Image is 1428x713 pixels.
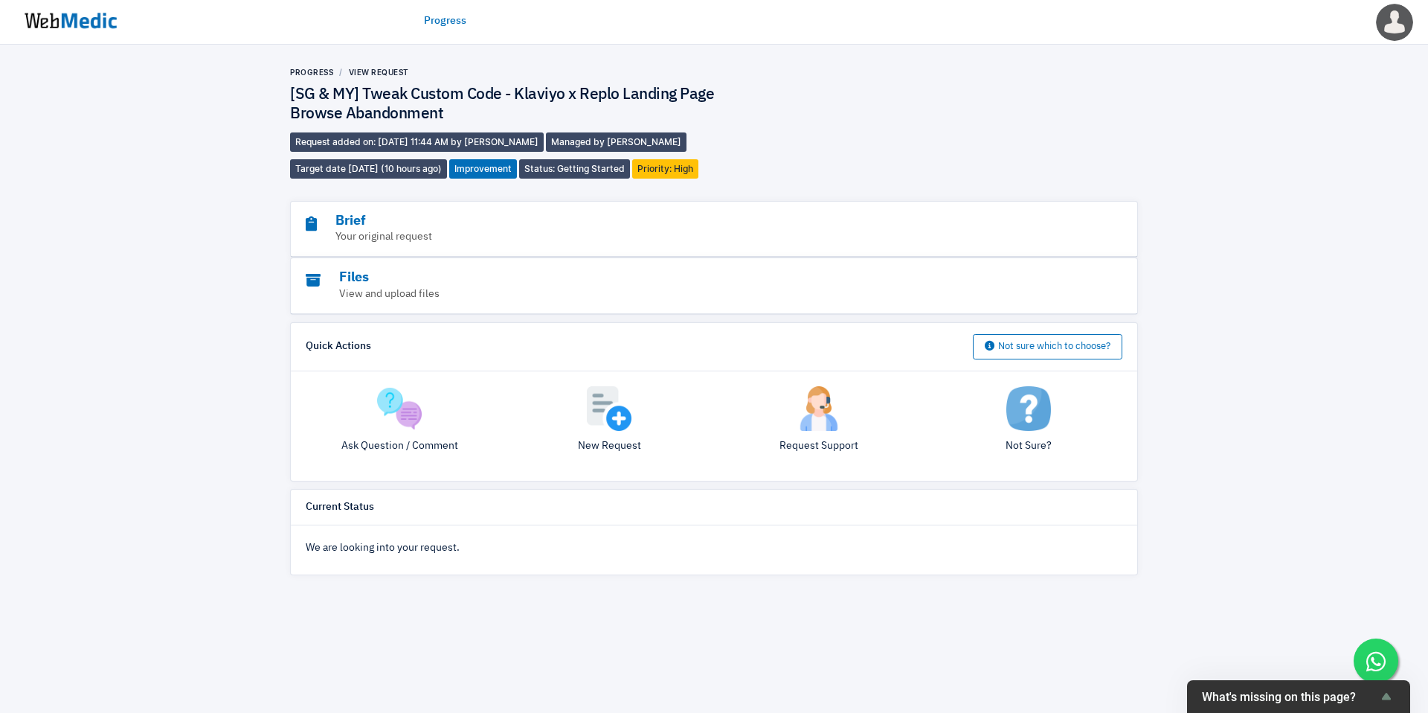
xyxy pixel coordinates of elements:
span: Request added on: [DATE] 11:44 AM by [PERSON_NAME] [290,132,544,152]
h3: Brief [306,213,1041,230]
span: Priority: High [632,159,698,179]
a: Progress [424,13,466,29]
span: What's missing on this page? [1202,690,1377,704]
p: New Request [515,438,703,454]
p: Request Support [725,438,913,454]
span: Managed by [PERSON_NAME] [546,132,686,152]
a: View Request [349,68,409,77]
img: support.png [797,386,841,431]
span: Improvement [449,159,517,179]
button: Not sure which to choose? [973,334,1122,359]
p: Not Sure? [935,438,1122,454]
h6: Current Status [306,501,374,514]
img: not-sure.png [1006,386,1051,431]
span: Status: Getting Started [519,159,630,179]
h6: Quick Actions [306,340,371,354]
h4: [SG & MY] Tweak Custom Code - Klaviyo x Replo Landing Page Browse Abandonment [290,86,714,125]
p: We are looking into your request. [306,540,1122,556]
p: Ask Question / Comment [306,438,493,454]
span: Target date [DATE] (10 hours ago) [290,159,447,179]
nav: breadcrumb [290,67,714,78]
a: Progress [290,68,333,77]
p: View and upload files [306,287,1041,302]
img: question.png [377,386,422,431]
img: add.png [587,386,631,431]
h3: Files [306,269,1041,287]
p: Your original request [306,229,1041,245]
button: Show survey - What's missing on this page? [1202,688,1395,706]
